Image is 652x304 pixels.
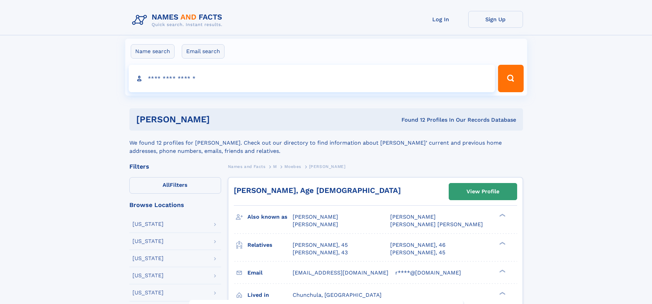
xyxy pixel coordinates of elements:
div: ❯ [498,213,506,218]
input: search input [129,65,495,92]
div: View Profile [466,184,499,199]
span: M [273,164,277,169]
span: [PERSON_NAME] [309,164,346,169]
span: All [163,182,170,188]
div: Filters [129,163,221,170]
a: M [273,162,277,171]
span: [PERSON_NAME] [390,214,436,220]
a: Names and Facts [228,162,266,171]
div: [US_STATE] [132,239,164,244]
button: Search Button [498,65,523,92]
h3: Also known as [247,211,293,223]
label: Email search [182,44,225,59]
span: [PERSON_NAME] [293,214,338,220]
span: Moebes [284,164,301,169]
div: ❯ [498,269,506,273]
div: [US_STATE] [132,221,164,227]
a: Moebes [284,162,301,171]
a: [PERSON_NAME], 45 [390,249,445,256]
span: [EMAIL_ADDRESS][DOMAIN_NAME] [293,269,388,276]
a: Sign Up [468,11,523,28]
div: Found 12 Profiles In Our Records Database [306,116,516,124]
h3: Email [247,267,293,279]
div: ❯ [498,291,506,295]
span: [PERSON_NAME] [293,221,338,228]
a: Log In [413,11,468,28]
span: Chunchula, [GEOGRAPHIC_DATA] [293,292,382,298]
h3: Lived in [247,289,293,301]
h1: [PERSON_NAME] [136,115,306,124]
a: [PERSON_NAME], 46 [390,241,446,249]
img: Logo Names and Facts [129,11,228,29]
div: ❯ [498,241,506,245]
div: Browse Locations [129,202,221,208]
div: [US_STATE] [132,256,164,261]
a: [PERSON_NAME], 43 [293,249,348,256]
h3: Relatives [247,239,293,251]
div: We found 12 profiles for [PERSON_NAME]. Check out our directory to find information about [PERSON... [129,131,523,155]
div: [US_STATE] [132,273,164,278]
span: [PERSON_NAME] [PERSON_NAME] [390,221,483,228]
a: [PERSON_NAME], 45 [293,241,348,249]
a: [PERSON_NAME], Age [DEMOGRAPHIC_DATA] [234,186,401,195]
div: [US_STATE] [132,290,164,295]
a: View Profile [449,183,517,200]
label: Name search [131,44,175,59]
label: Filters [129,177,221,194]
